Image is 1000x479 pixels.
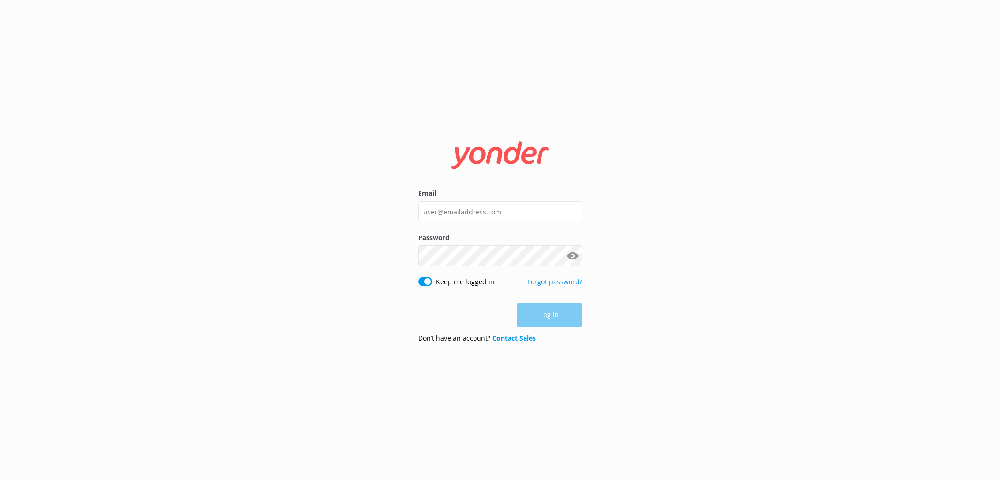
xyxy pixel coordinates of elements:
[418,233,582,243] label: Password
[492,334,536,342] a: Contact Sales
[418,333,536,343] p: Don’t have an account?
[418,188,582,198] label: Email
[564,247,582,266] button: Show password
[527,277,582,286] a: Forgot password?
[436,277,495,287] label: Keep me logged in
[418,201,582,222] input: user@emailaddress.com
